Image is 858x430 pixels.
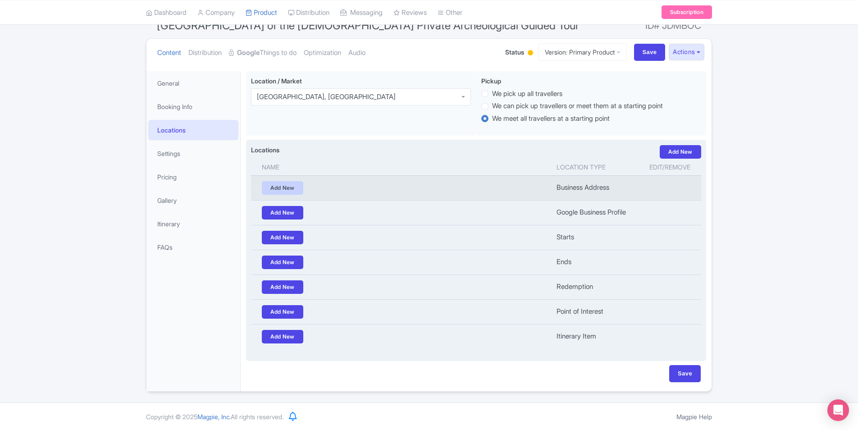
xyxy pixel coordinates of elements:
[157,39,181,67] a: Content
[148,214,238,234] a: Itinerary
[148,167,238,187] a: Pricing
[348,39,365,67] a: Audio
[505,47,524,57] span: Status
[492,101,663,111] label: We can pick up travellers or meet them at a starting point
[157,19,579,32] span: [GEOGRAPHIC_DATA] of the [DEMOGRAPHIC_DATA] Private Archeological Guided Tour
[148,96,238,117] a: Booking Info
[660,145,701,159] a: Add New
[662,5,712,19] a: Subscription
[262,256,303,269] a: Add New
[304,39,341,67] a: Optimization
[481,77,501,85] span: Pickup
[251,159,551,176] th: Name
[669,44,704,60] button: Actions
[262,206,303,220] a: Add New
[148,73,238,93] a: General
[188,39,222,67] a: Distribution
[551,225,639,250] td: Starts
[645,17,701,35] span: ID# JDMBOC
[526,46,535,60] div: Building
[676,413,712,421] a: Magpie Help
[539,43,627,61] a: Version: Primary Product
[551,324,639,349] td: Itinerary Item
[148,237,238,257] a: FAQs
[251,77,302,85] span: Location / Market
[827,399,849,421] div: Open Intercom Messenger
[262,231,303,244] a: Add New
[148,143,238,164] a: Settings
[251,145,279,155] label: Locations
[669,365,701,382] input: Save
[237,48,260,58] strong: Google
[148,190,238,210] a: Gallery
[551,159,639,176] th: Location type
[639,159,701,176] th: Edit/Remove
[551,250,639,274] td: Ends
[492,114,610,124] label: We meet all travellers at a starting point
[262,305,303,319] a: Add New
[141,412,289,421] div: Copyright © 2025 All rights reserved.
[148,120,238,140] a: Locations
[262,280,303,294] a: Add New
[634,44,666,61] input: Save
[257,93,396,101] div: [GEOGRAPHIC_DATA], [GEOGRAPHIC_DATA]
[262,330,303,343] a: Add New
[197,413,231,421] span: Magpie, Inc.
[551,299,639,324] td: Point of Interest
[492,89,562,99] label: We pick up all travellers
[229,39,297,67] a: GoogleThings to do
[551,200,639,225] td: Google Business Profile
[551,274,639,299] td: Redemption
[551,175,639,200] td: Business Address
[262,181,303,195] a: Add New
